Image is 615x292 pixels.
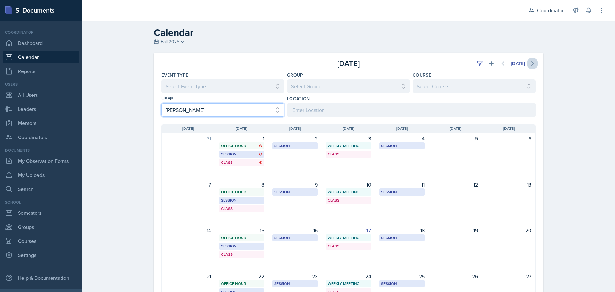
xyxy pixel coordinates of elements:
[381,235,423,241] div: Session
[221,206,263,212] div: Class
[379,272,425,280] div: 25
[221,235,263,241] div: Office Hour
[221,143,263,149] div: Office Hour
[328,243,369,249] div: Class
[166,181,211,188] div: 7
[161,72,189,78] label: Event Type
[328,197,369,203] div: Class
[381,143,423,149] div: Session
[328,235,369,241] div: Weekly Meeting
[219,181,265,188] div: 8
[3,154,79,167] a: My Observation Forms
[379,181,425,188] div: 11
[450,126,461,131] span: [DATE]
[3,103,79,115] a: Leaders
[486,227,531,234] div: 20
[343,126,354,131] span: [DATE]
[272,181,318,188] div: 9
[287,103,536,117] input: Enter Location
[413,72,431,78] label: Course
[274,189,316,195] div: Session
[328,143,369,149] div: Weekly Meeting
[433,272,478,280] div: 26
[154,27,543,38] h2: Calendar
[3,199,79,205] div: School
[287,96,310,102] label: Location
[3,29,79,35] div: Coordinator
[274,143,316,149] div: Session
[272,227,318,234] div: 16
[161,38,179,45] span: Fall 2025
[3,249,79,262] a: Settings
[3,131,79,144] a: Coordinators
[379,135,425,142] div: 4
[433,135,478,142] div: 5
[221,151,263,157] div: Session
[166,227,211,234] div: 14
[219,227,265,234] div: 15
[286,58,411,69] div: [DATE]
[287,72,303,78] label: Group
[326,181,371,188] div: 10
[3,183,79,196] a: Search
[3,206,79,219] a: Semesters
[272,135,318,142] div: 2
[328,151,369,157] div: Class
[3,169,79,181] a: My Uploads
[221,189,263,195] div: Office Hour
[3,65,79,78] a: Reports
[3,37,79,49] a: Dashboard
[381,281,423,287] div: Session
[161,96,173,102] label: User
[3,147,79,153] div: Documents
[537,6,564,14] div: Coordinator
[379,227,425,234] div: 18
[289,126,301,131] span: [DATE]
[433,181,478,188] div: 12
[166,135,211,142] div: 31
[503,126,515,131] span: [DATE]
[486,181,531,188] div: 13
[3,235,79,247] a: Courses
[274,281,316,287] div: Session
[3,51,79,63] a: Calendar
[328,189,369,195] div: Weekly Meeting
[272,272,318,280] div: 23
[328,281,369,287] div: Weekly Meeting
[219,272,265,280] div: 22
[486,135,531,142] div: 6
[3,88,79,101] a: All Users
[486,272,531,280] div: 27
[182,126,194,131] span: [DATE]
[274,235,316,241] div: Session
[511,61,525,66] div: [DATE]
[221,252,263,257] div: Class
[3,271,79,284] div: Help & Documentation
[166,272,211,280] div: 21
[396,126,408,131] span: [DATE]
[221,281,263,287] div: Office Hour
[236,126,247,131] span: [DATE]
[326,135,371,142] div: 3
[221,160,263,165] div: Class
[326,272,371,280] div: 24
[3,117,79,129] a: Mentors
[221,197,263,203] div: Session
[3,221,79,233] a: Groups
[219,135,265,142] div: 1
[3,81,79,87] div: Users
[326,227,371,234] div: 17
[221,243,263,249] div: Session
[507,58,529,69] button: [DATE]
[381,189,423,195] div: Session
[433,227,478,234] div: 19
